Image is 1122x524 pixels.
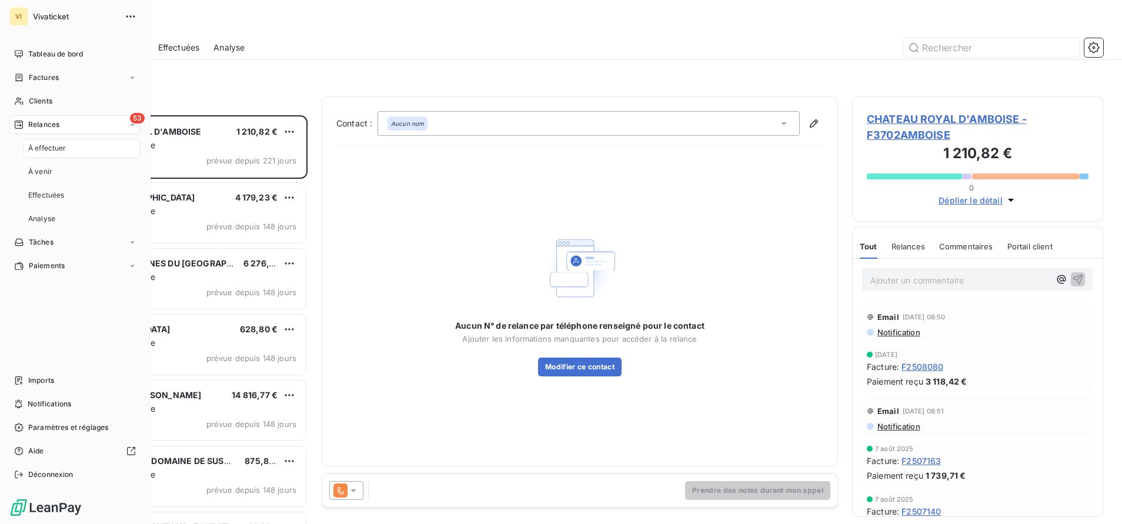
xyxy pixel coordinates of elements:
button: Prendre des notes durant mon appel [685,481,830,500]
span: Déconnexion [28,469,74,480]
input: Rechercher [903,38,1080,57]
span: Relances [891,242,925,251]
span: prévue depuis 148 jours [206,353,296,363]
span: Portail client [1007,242,1053,251]
span: 4 179,23 € [235,192,278,202]
div: grid [56,115,308,524]
span: prévue depuis 148 jours [206,288,296,297]
span: 1 210,82 € [236,126,278,136]
span: Aucun N° de relance par téléphone renseigné pour le contact [455,320,704,332]
span: Déplier le détail [939,194,1003,206]
span: Analyse [28,213,55,224]
a: Aide [9,442,141,460]
span: Effectuées [158,42,200,54]
span: Paramètres et réglages [28,422,108,433]
span: Facture : [867,505,899,518]
span: Notifications [28,399,71,409]
iframe: Intercom live chat [1082,484,1110,512]
h3: 1 210,82 € [867,143,1088,166]
span: Tableau de bord [28,49,83,59]
span: CHATEAU ROYAL D'AMBOISE - F3702AMBOISE [867,111,1088,143]
span: prévue depuis 148 jours [206,419,296,429]
span: Notification [876,328,920,337]
span: Facture : [867,455,899,467]
span: 6 276,18 € [243,258,286,268]
span: 1 739,71 € [926,469,966,482]
img: Logo LeanPay [9,498,82,517]
span: Effectuées [28,190,65,201]
label: Contact : [336,118,378,129]
span: À venir [28,166,52,177]
span: Email [877,312,899,322]
span: 53 [130,113,145,124]
span: 875,81 € [245,456,280,466]
span: Notification [876,422,920,431]
span: Analyse [213,42,245,54]
span: Factures [29,72,59,83]
span: CTE DE COMMUNES DU [GEOGRAPHIC_DATA] [83,258,269,268]
span: Aide [28,446,44,456]
span: [DATE] 08:51 [903,408,944,415]
span: À effectuer [28,143,66,153]
em: Aucun nom [391,119,424,128]
span: 628,80 € [240,324,278,334]
span: Paiement reçu [867,469,923,482]
span: F2508080 [901,361,943,373]
span: Paiement reçu [867,375,923,388]
img: Empty state [542,231,617,306]
span: prévue depuis 148 jours [206,485,296,495]
span: 7 août 2025 [875,445,914,452]
button: Modifier ce contact [538,358,622,376]
span: Email [877,406,899,416]
span: F2507163 [901,455,941,467]
span: Ajouter les informations manquantes pour accéder à la relance [462,334,697,343]
span: prévue depuis 221 jours [206,156,296,165]
div: VI [9,7,28,26]
span: Tâches [29,237,54,248]
span: 7 août 2025 [875,496,914,503]
span: Clients [29,96,52,106]
span: 14 816,77 € [232,390,278,400]
span: F2507140 [901,505,941,518]
span: [DATE] [875,351,897,358]
span: 3 118,42 € [926,375,967,388]
span: [DATE] 08:50 [903,313,946,321]
span: prévue depuis 148 jours [206,222,296,231]
span: 0 [969,183,974,192]
span: Commentaires [939,242,993,251]
span: Facture : [867,361,899,373]
span: Relances [28,119,59,130]
span: KR - EURL GDS - DOMAINE DE SUSCINIO [83,456,248,466]
span: Tout [860,242,877,251]
button: Déplier le détail [935,193,1020,207]
span: Imports [28,375,54,386]
span: Vivaticket [33,12,118,21]
span: Paiements [29,261,65,271]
